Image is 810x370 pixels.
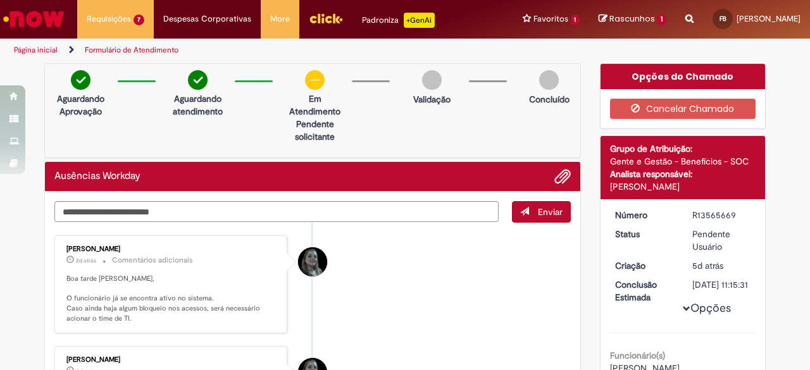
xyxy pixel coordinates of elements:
[1,6,66,32] img: ServiceNow
[284,118,346,143] p: Pendente solicitante
[529,93,570,106] p: Concluído
[610,350,665,361] b: Funcionário(s)
[305,70,325,90] img: circle-minus.png
[539,70,559,90] img: img-circle-grey.png
[657,14,666,25] span: 1
[599,13,666,25] a: Rascunhos
[692,278,751,291] div: [DATE] 11:15:31
[610,155,756,168] div: Gente e Gestão - Benefícios - SOC
[284,92,346,118] p: Em Atendimento
[66,356,277,364] div: [PERSON_NAME]
[66,245,277,253] div: [PERSON_NAME]
[112,255,193,266] small: Comentários adicionais
[54,201,499,222] textarea: Digite sua mensagem aqui...
[601,64,766,89] div: Opções do Chamado
[692,228,751,253] div: Pendente Usuário
[571,15,580,25] span: 1
[167,92,228,118] p: Aguardando atendimento
[606,228,683,240] dt: Status
[692,259,751,272] div: 25/09/2025 10:15:28
[533,13,568,25] span: Favoritos
[610,99,756,119] button: Cancelar Chamado
[606,209,683,221] dt: Número
[404,13,435,28] p: +GenAi
[188,70,208,90] img: check-circle-green.png
[413,93,451,106] p: Validação
[606,259,683,272] dt: Criação
[692,209,751,221] div: R13565669
[554,168,571,185] button: Adicionar anexos
[720,15,726,23] span: FB
[610,142,756,155] div: Grupo de Atribuição:
[163,13,251,25] span: Despesas Corporativas
[87,13,131,25] span: Requisições
[14,45,58,55] a: Página inicial
[54,171,140,182] h2: Ausências Workday Histórico de tíquete
[134,15,144,25] span: 7
[512,201,571,223] button: Enviar
[66,274,277,324] p: Boa tarde [PERSON_NAME], O funcionário já se encontra ativo no sistema. Caso ainda haja algum blo...
[538,206,563,218] span: Enviar
[610,180,756,193] div: [PERSON_NAME]
[298,247,327,276] div: Raquel Zago
[50,92,111,118] p: Aguardando Aprovação
[692,260,723,271] span: 5d atrás
[76,257,96,264] span: 2d atrás
[270,13,290,25] span: More
[362,13,435,28] div: Padroniza
[606,278,683,304] dt: Conclusão Estimada
[737,13,801,24] span: [PERSON_NAME]
[609,13,655,25] span: Rascunhos
[76,257,96,264] time: 27/09/2025 13:15:26
[71,70,90,90] img: check-circle-green.png
[9,39,530,62] ul: Trilhas de página
[309,9,343,28] img: click_logo_yellow_360x200.png
[85,45,178,55] a: Formulário de Atendimento
[610,168,756,180] div: Analista responsável:
[422,70,442,90] img: img-circle-grey.png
